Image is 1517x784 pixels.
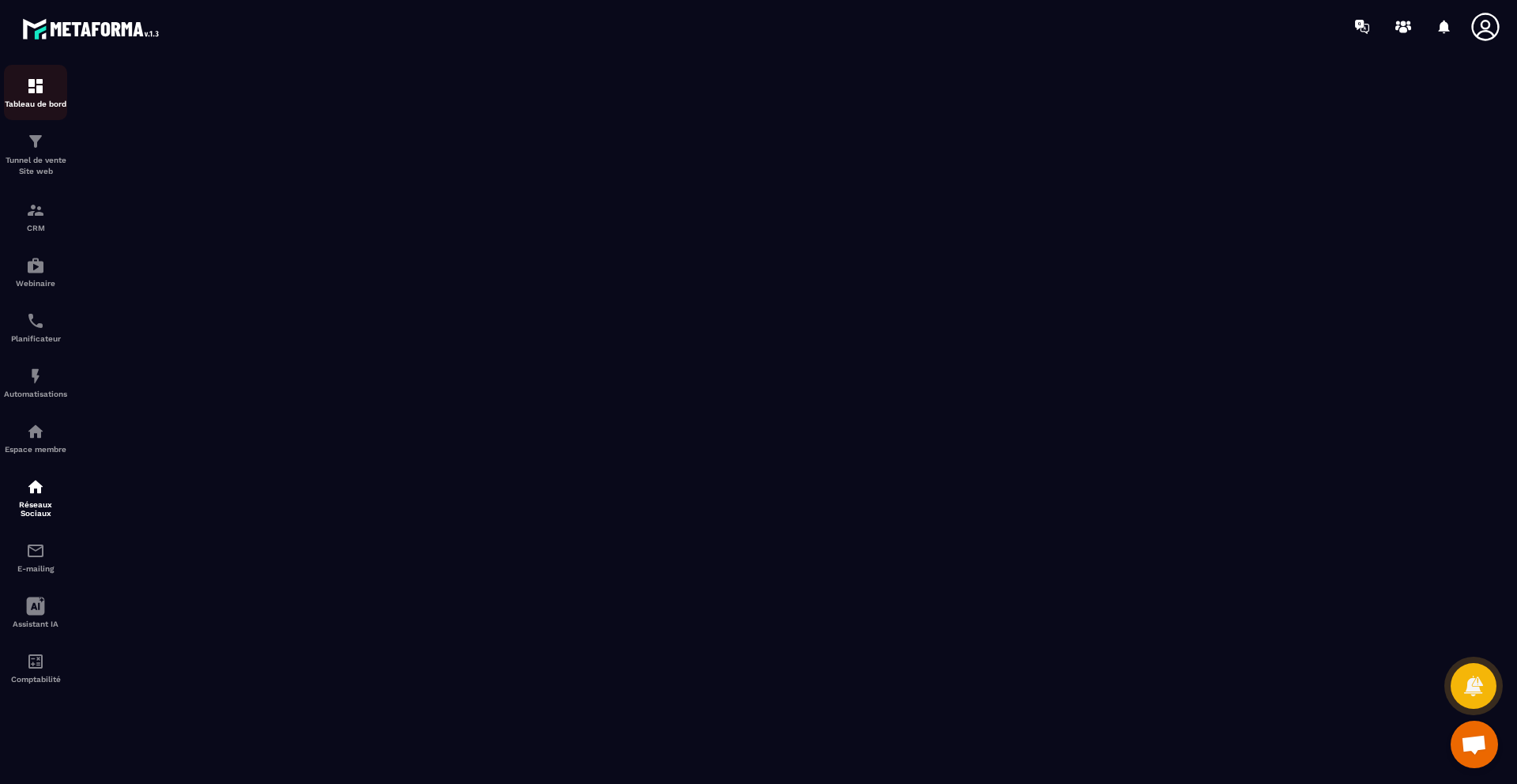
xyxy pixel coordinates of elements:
[4,465,67,530] a: social-networksocial-networkRéseaux Sociaux
[26,132,45,151] img: formation
[4,530,67,585] a: emailemailE-mailing
[4,100,67,108] p: Tableau de bord
[26,311,45,330] img: scheduler
[4,500,67,518] p: Réseaux Sociaux
[4,640,67,695] a: accountantaccountantComptabilité
[4,224,67,232] p: CRM
[4,675,67,684] p: Comptabilité
[4,355,67,410] a: automationsautomationsAutomatisations
[4,445,67,454] p: Espace membre
[26,652,45,671] img: accountant
[4,155,67,177] p: Tunnel de vente Site web
[26,201,45,220] img: formation
[4,620,67,628] p: Assistant IA
[4,585,67,640] a: Assistant IA
[4,244,67,300] a: automationsautomationsWebinaire
[4,390,67,398] p: Automatisations
[4,564,67,573] p: E-mailing
[4,410,67,465] a: automationsautomationsEspace membre
[26,367,45,386] img: automations
[4,334,67,343] p: Planificateur
[26,77,45,96] img: formation
[26,541,45,560] img: email
[4,300,67,355] a: schedulerschedulerPlanificateur
[26,256,45,275] img: automations
[4,65,67,120] a: formationformationTableau de bord
[26,477,45,496] img: social-network
[1451,721,1498,768] div: Ouvrir le chat
[26,422,45,441] img: automations
[4,120,67,189] a: formationformationTunnel de vente Site web
[4,189,67,244] a: formationformationCRM
[4,279,67,288] p: Webinaire
[22,14,164,43] img: logo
